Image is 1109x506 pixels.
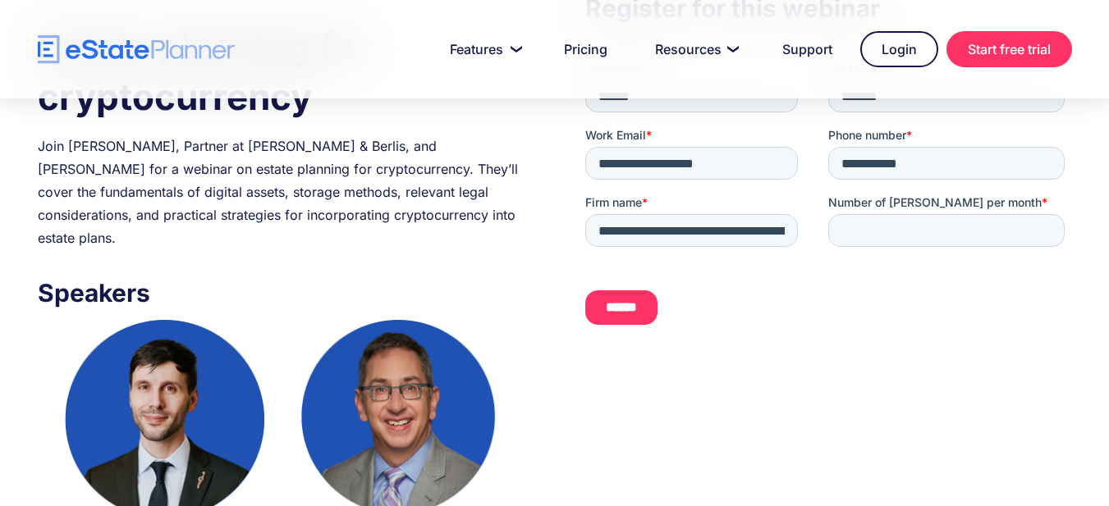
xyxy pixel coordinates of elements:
a: Features [430,33,536,66]
div: Join [PERSON_NAME], Partner at [PERSON_NAME] & Berlis, and [PERSON_NAME] for a webinar on estate ... [38,134,524,249]
iframe: Form 0 [585,60,1071,339]
a: Login [860,31,938,67]
a: Start free trial [946,31,1072,67]
a: home [38,35,235,64]
h3: Speakers [38,274,524,312]
a: Support [763,33,852,66]
a: Pricing [544,33,627,66]
a: Resources [635,33,754,66]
